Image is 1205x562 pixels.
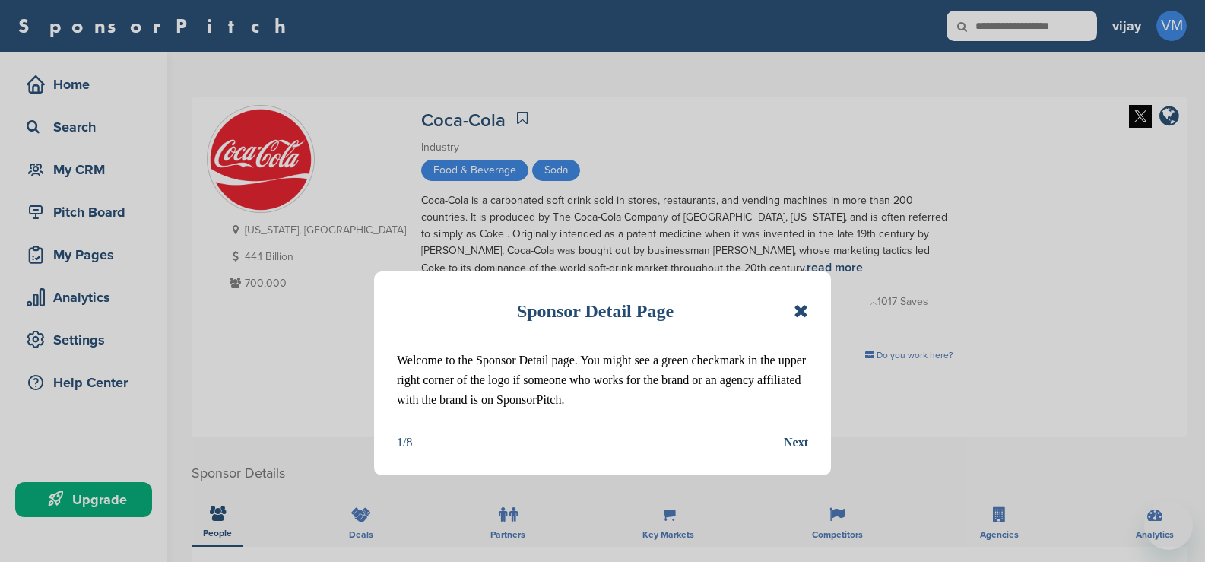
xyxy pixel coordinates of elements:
h1: Sponsor Detail Page [517,294,674,328]
button: Next [784,433,808,452]
iframe: Button to launch messaging window [1144,501,1193,550]
p: Welcome to the Sponsor Detail page. You might see a green checkmark in the upper right corner of ... [397,351,808,410]
div: 1/8 [397,433,412,452]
